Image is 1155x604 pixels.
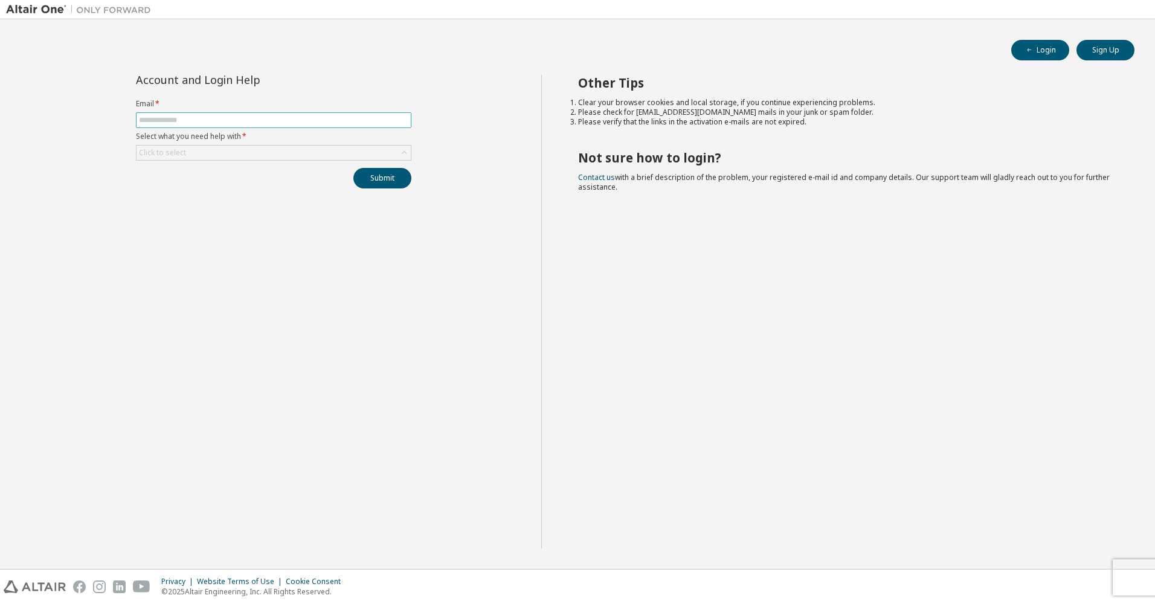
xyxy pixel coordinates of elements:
[1011,40,1069,60] button: Login
[137,146,411,160] div: Click to select
[73,580,86,593] img: facebook.svg
[136,132,411,141] label: Select what you need help with
[286,577,348,586] div: Cookie Consent
[578,150,1113,165] h2: Not sure how to login?
[161,577,197,586] div: Privacy
[4,580,66,593] img: altair_logo.svg
[578,172,615,182] a: Contact us
[93,580,106,593] img: instagram.svg
[139,148,186,158] div: Click to select
[197,577,286,586] div: Website Terms of Use
[578,75,1113,91] h2: Other Tips
[578,98,1113,108] li: Clear your browser cookies and local storage, if you continue experiencing problems.
[578,108,1113,117] li: Please check for [EMAIL_ADDRESS][DOMAIN_NAME] mails in your junk or spam folder.
[136,75,356,85] div: Account and Login Help
[6,4,157,16] img: Altair One
[578,117,1113,127] li: Please verify that the links in the activation e-mails are not expired.
[353,168,411,188] button: Submit
[136,99,411,109] label: Email
[113,580,126,593] img: linkedin.svg
[133,580,150,593] img: youtube.svg
[578,172,1110,192] span: with a brief description of the problem, your registered e-mail id and company details. Our suppo...
[161,586,348,597] p: © 2025 Altair Engineering, Inc. All Rights Reserved.
[1076,40,1134,60] button: Sign Up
